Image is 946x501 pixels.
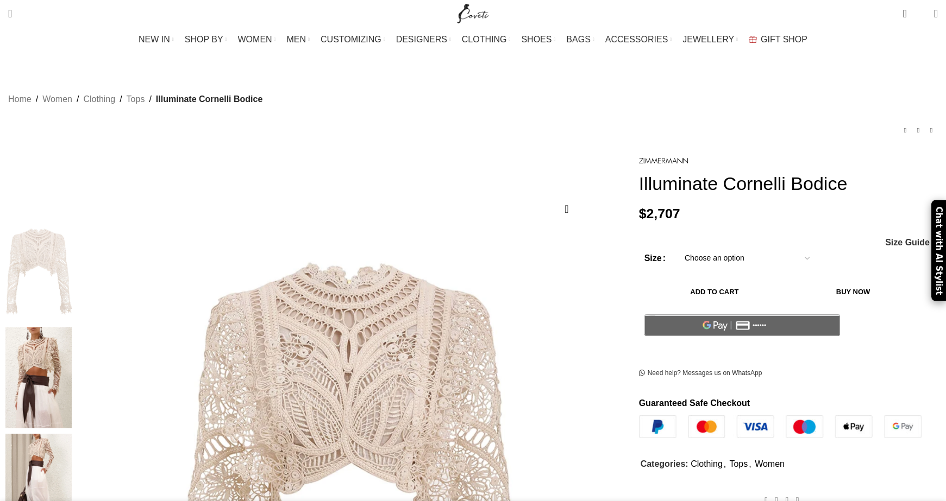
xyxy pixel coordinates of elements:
a: WOMEN [238,29,276,50]
a: Site logo [455,8,491,17]
span: Illuminate Cornelli Bodice [156,92,262,106]
a: Tops [127,92,145,106]
span: CUSTOMIZING [321,34,381,45]
a: GIFT SHOP [749,29,807,50]
a: CLOTHING [462,29,511,50]
a: Need help? Messages us on WhatsApp [639,369,762,378]
span: SHOP BY [185,34,223,45]
span: Size Guide [885,238,930,247]
span: WOMEN [238,34,272,45]
button: Pay with GPay [644,314,840,336]
span: SHOES [521,34,552,45]
a: Home [8,92,32,106]
a: MEN [287,29,310,50]
a: CUSTOMIZING [321,29,385,50]
img: GiftBag [749,36,757,43]
span: 0 [917,11,925,19]
span: DESIGNERS [396,34,447,45]
a: Previous product [899,124,912,137]
span: Categories: [641,459,688,468]
img: Zimmermann dresses [5,327,72,428]
span: MEN [287,34,306,45]
a: BAGS [566,29,594,50]
img: guaranteed-safe-checkout-bordered.j [639,415,922,438]
span: JEWELLERY [682,34,734,45]
img: Zimmermann [639,158,688,164]
span: , [724,457,726,471]
a: 0 [897,3,912,24]
strong: Guaranteed Safe Checkout [639,398,750,408]
a: JEWELLERY [682,29,738,50]
label: Size [644,251,666,265]
span: 0 [904,5,912,14]
a: Clothing [83,92,115,106]
button: Buy now [790,281,916,303]
button: Add to cart [644,281,785,303]
a: ACCESSORIES [605,29,672,50]
iframe: Secure payment input frame [642,342,842,343]
bdi: 2,707 [639,206,680,221]
a: DESIGNERS [396,29,451,50]
span: CLOTHING [462,34,507,45]
span: ACCESSORIES [605,34,668,45]
span: GIFT SHOP [761,34,807,45]
a: SHOP BY [185,29,227,50]
nav: Breadcrumb [8,92,262,106]
a: Size Guide [885,238,930,247]
a: SHOES [521,29,555,50]
a: Clothing [691,459,723,468]
a: NEW IN [139,29,174,50]
span: BAGS [566,34,590,45]
span: NEW IN [139,34,170,45]
img: Zimmermann dress [5,221,72,322]
span: , [749,457,751,471]
span: $ [639,206,647,221]
a: Women [42,92,72,106]
a: Next product [925,124,938,137]
text: •••••• [753,322,767,329]
a: Search [3,3,17,24]
div: My Wishlist [915,3,926,24]
h1: Illuminate Cornelli Bodice [639,173,938,195]
a: Tops [729,459,748,468]
a: Women [755,459,785,468]
div: Main navigation [3,29,943,50]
